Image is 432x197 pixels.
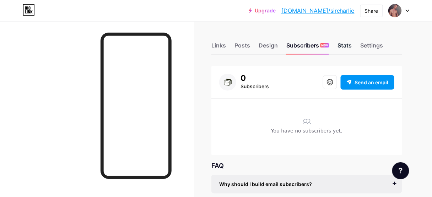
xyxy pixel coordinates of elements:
[234,41,250,54] div: Posts
[388,4,402,17] img: sircharlie
[79,42,120,46] div: Keywords by Traffic
[281,6,355,15] a: [DOMAIN_NAME]/sircharlie
[259,41,278,54] div: Design
[219,180,312,188] span: Why should I build email subscribers?
[211,161,402,170] div: FAQ
[337,41,352,54] div: Stats
[19,41,25,47] img: tab_domain_overview_orange.svg
[27,42,64,46] div: Domain Overview
[219,127,394,138] div: You have no subscribers yet.
[18,18,78,24] div: Domain: [DOMAIN_NAME]
[249,8,276,13] a: Upgrade
[11,18,17,24] img: website_grey.svg
[241,74,269,82] div: 0
[365,7,378,15] div: Share
[241,82,269,91] div: Subscribers
[355,79,389,86] span: Send an email
[286,41,329,54] div: Subscribers
[360,41,383,54] div: Settings
[11,11,17,17] img: logo_orange.svg
[20,11,35,17] div: v 4.0.25
[322,43,328,47] span: NEW
[71,41,76,47] img: tab_keywords_by_traffic_grey.svg
[211,41,226,54] div: Links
